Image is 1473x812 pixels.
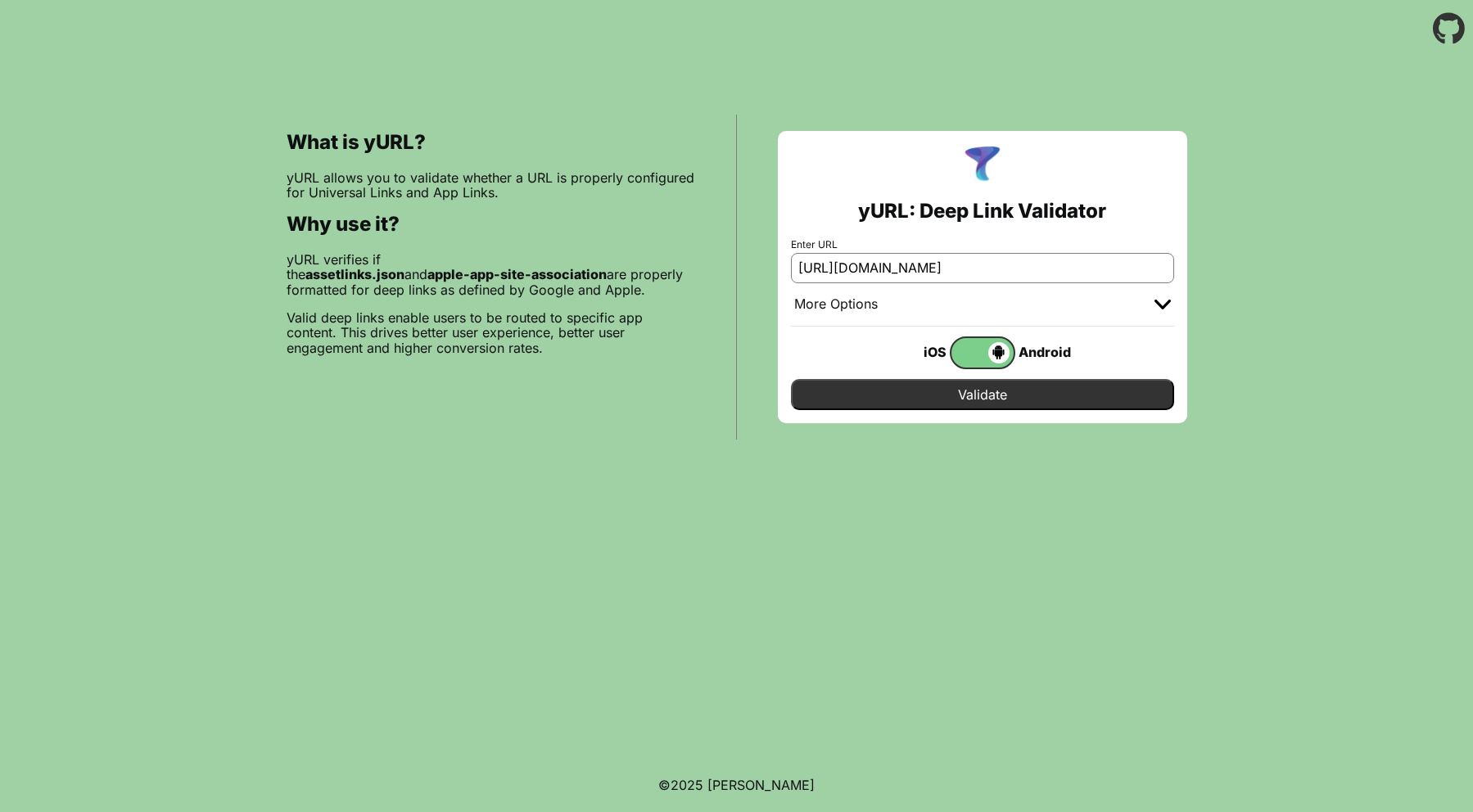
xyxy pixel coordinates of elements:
[791,253,1174,282] input: e.g. https://app.chayev.com/xyx
[884,341,950,363] div: iOS
[427,266,607,282] b: apple-app-site-association
[671,777,703,793] span: 2025
[287,213,695,236] h2: Why use it?
[287,252,695,297] p: yURL verifies if the and are properly formatted for deep links as defined by Google and Apple.
[961,144,1004,187] img: yURL Logo
[707,777,815,793] a: Michael Ibragimchayev's Personal Site
[287,170,695,201] p: yURL allows you to validate whether a URL is properly configured for Universal Links and App Links.
[287,310,695,355] p: Valid deep links enable users to be routed to specific app content. This drives better user exper...
[858,200,1106,223] h2: yURL: Deep Link Validator
[658,758,815,812] footer: ©
[1015,341,1081,363] div: Android
[794,296,878,313] div: More Options
[1154,300,1171,309] img: chevron
[287,131,695,154] h2: What is yURL?
[791,379,1174,410] input: Validate
[791,239,1174,250] label: Enter URL
[305,266,404,282] b: assetlinks.json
